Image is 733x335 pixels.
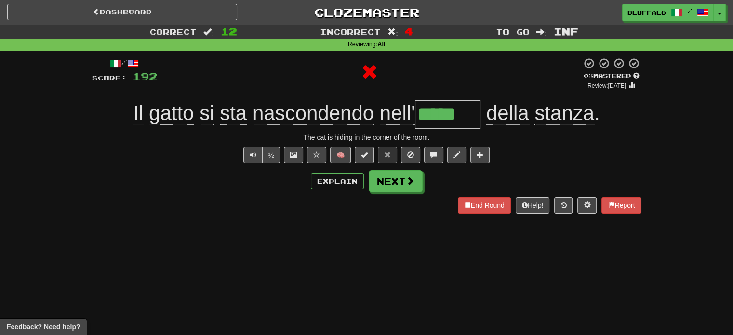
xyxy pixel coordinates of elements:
[243,147,263,163] button: Play sentence audio (ctl+space)
[377,41,385,48] strong: All
[284,147,303,163] button: Show image (alt+x)
[220,102,247,125] span: sta
[486,102,529,125] span: della
[92,133,641,142] div: The cat is hiding in the corner of the room.
[92,74,127,82] span: Score:
[7,4,237,20] a: Dashboard
[378,147,397,163] button: Reset to 0% Mastered (alt+r)
[7,322,80,332] span: Open feedback widget
[424,147,443,163] button: Discuss sentence (alt+u)
[536,28,547,36] span: :
[534,102,594,125] span: stanza
[241,147,280,163] div: Text-to-speech controls
[221,26,237,37] span: 12
[587,82,626,89] small: Review: [DATE]
[554,197,573,214] button: Round history (alt+y)
[470,147,490,163] button: Add to collection (alt+a)
[330,147,351,163] button: 🧠
[311,173,364,189] button: Explain
[387,28,398,36] span: :
[307,147,326,163] button: Favorite sentence (alt+f)
[582,72,641,80] div: Mastered
[480,102,600,125] span: .
[584,72,593,80] span: 0 %
[252,4,481,21] a: Clozemaster
[380,102,415,125] span: nell'
[447,147,466,163] button: Edit sentence (alt+d)
[496,27,530,37] span: To go
[405,26,413,37] span: 4
[627,8,666,17] span: bluffalo
[200,102,214,125] span: si
[601,197,641,214] button: Report
[203,28,214,36] span: :
[554,26,578,37] span: Inf
[133,102,143,125] span: Il
[516,197,550,214] button: Help!
[262,147,280,163] button: ½
[149,102,194,125] span: gatto
[458,197,511,214] button: End Round
[92,57,157,69] div: /
[369,170,423,192] button: Next
[253,102,374,125] span: nascondendo
[320,27,381,37] span: Incorrect
[149,27,197,37] span: Correct
[133,70,157,82] span: 192
[622,4,714,21] a: bluffalo /
[401,147,420,163] button: Ignore sentence (alt+i)
[687,8,692,14] span: /
[355,147,374,163] button: Set this sentence to 100% Mastered (alt+m)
